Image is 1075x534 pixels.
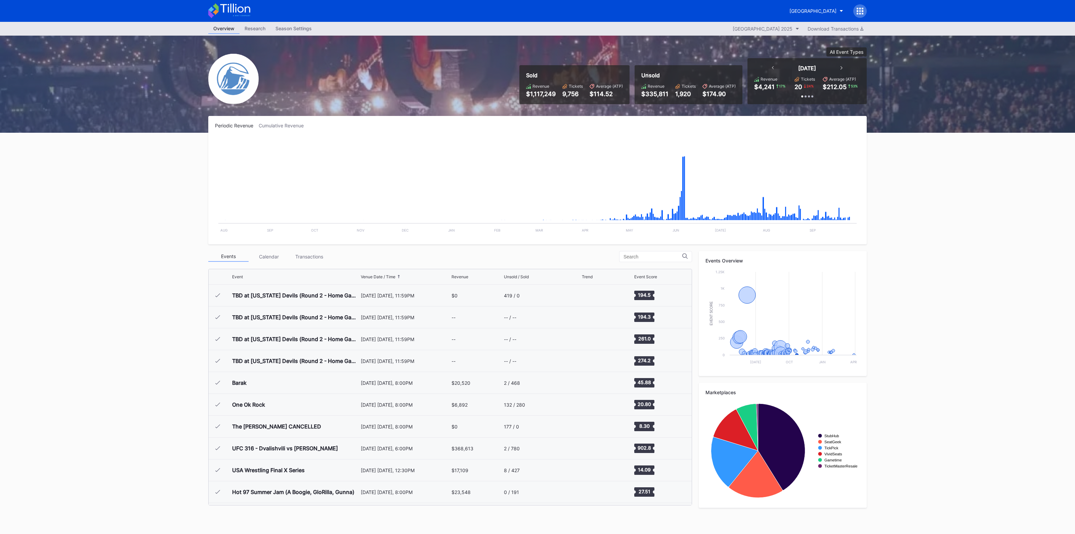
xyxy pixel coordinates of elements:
svg: Chart title [582,374,602,391]
div: 177 / 0 [504,424,519,429]
div: -- [451,336,456,342]
svg: Chart title [582,462,602,479]
div: [DATE] [DATE], 6:00PM [361,446,450,451]
div: 2 / 780 [504,446,520,451]
text: TicketMasterResale [824,464,857,468]
div: [DATE] [DATE], 11:59PM [361,315,450,320]
div: TBD at [US_STATE] Devils (Round 2 - Home Game 3) (Date TBD) (If Necessary) [232,336,359,342]
div: [GEOGRAPHIC_DATA] [789,8,836,14]
text: VividSeats [824,452,842,456]
a: Research [240,24,270,34]
text: 194.5 [638,292,651,298]
div: -- / -- [504,336,516,342]
div: -- / -- [504,315,516,320]
text: Nov [357,228,364,232]
div: UFC 316 - Dvalishvili vs [PERSON_NAME] [232,445,338,452]
text: 194.3 [638,314,651,320]
div: Barak [232,379,247,386]
div: TBD at [US_STATE] Devils (Round 2 - Home Game 1) (Date TBD) (If Necessary) [232,292,359,299]
text: 261.0 [638,336,650,341]
div: 24 % [806,83,814,89]
div: Download Transactions [808,26,863,32]
div: Events Overview [705,258,860,263]
div: Tickets [569,84,583,89]
div: Tickets [801,77,815,82]
div: $23,548 [451,489,471,495]
text: Event Score [709,301,713,325]
div: -- [451,358,456,364]
div: Periodic Revenue [215,123,259,128]
svg: Chart title [215,137,860,238]
text: [DATE] [750,360,761,364]
text: May [626,228,633,232]
div: 2 / 468 [504,380,520,386]
div: USA Wrestling Final X Series [232,467,305,474]
div: Marketplaces [705,389,860,395]
div: $1,117,249 [526,90,556,97]
text: 27.51 [638,489,650,494]
text: Oct [311,228,318,232]
div: $17,109 [451,467,468,473]
div: Season Settings [270,24,317,33]
a: Overview [208,24,240,34]
div: Average (ATP) [829,77,856,82]
div: $174.90 [702,90,736,97]
div: Average (ATP) [596,84,623,89]
text: Gametime [824,458,842,462]
div: $368,613 [451,446,473,451]
div: 419 / 0 [504,293,520,298]
div: -- [451,315,456,320]
div: TBD at [US_STATE] Devils (Round 2 - Home Game 4) (Date TBD) (If Necessary) [232,358,359,364]
text: Apr [850,360,857,364]
div: Unsold / Sold [504,274,529,279]
text: 1k [721,286,725,290]
text: Mar [535,228,543,232]
div: $212.05 [823,83,847,90]
svg: Chart title [582,440,602,457]
text: 274.2 [638,358,651,363]
div: Event Score [634,274,657,279]
div: -- / -- [504,358,516,364]
text: Jan [448,228,455,232]
div: 53 % [850,83,858,89]
text: SeatGeek [824,440,841,444]
div: Venue Date / Time [361,274,395,279]
text: 0 [723,353,725,357]
text: Dec [402,228,408,232]
div: Trend [582,274,593,279]
div: $6,892 [451,402,468,408]
div: $4,241 [754,83,775,90]
text: Jan [819,360,826,364]
div: [DATE] [DATE], 11:59PM [361,293,450,298]
div: $0 [451,293,458,298]
svg: Chart title [582,287,602,304]
img: Devils-Logo.png [208,54,259,104]
div: The [PERSON_NAME] CANCELLED [232,423,321,430]
svg: Chart title [582,331,602,347]
div: All Event Types [830,49,863,55]
text: 250 [719,336,725,340]
div: [DATE] [DATE], 11:59PM [361,336,450,342]
text: Apr [582,228,589,232]
div: TBD at [US_STATE] Devils (Round 2 - Home Game 2) (Date TBD) (If Necessary) [232,314,359,321]
text: 8.30 [639,423,649,429]
svg: Chart title [705,269,860,369]
text: 14.09 [638,467,651,473]
text: 1.25k [716,270,725,274]
div: $0 [451,424,458,429]
div: [DATE] [798,65,816,72]
text: Feb [494,228,501,232]
div: Hot 97 Summer Jam (A Boogie, GloRilla, Gunna) [232,489,354,495]
text: 902.8 [638,445,651,451]
div: Sold [526,72,623,79]
text: Oct [786,360,793,364]
div: Calendar [249,251,289,262]
div: 8 / 427 [504,467,520,473]
svg: Chart title [582,396,602,413]
div: 1,920 [675,90,696,97]
button: [GEOGRAPHIC_DATA] 2025 [729,24,803,33]
div: Revenue [532,84,549,89]
div: 20 [794,83,802,90]
input: Search [623,254,682,259]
